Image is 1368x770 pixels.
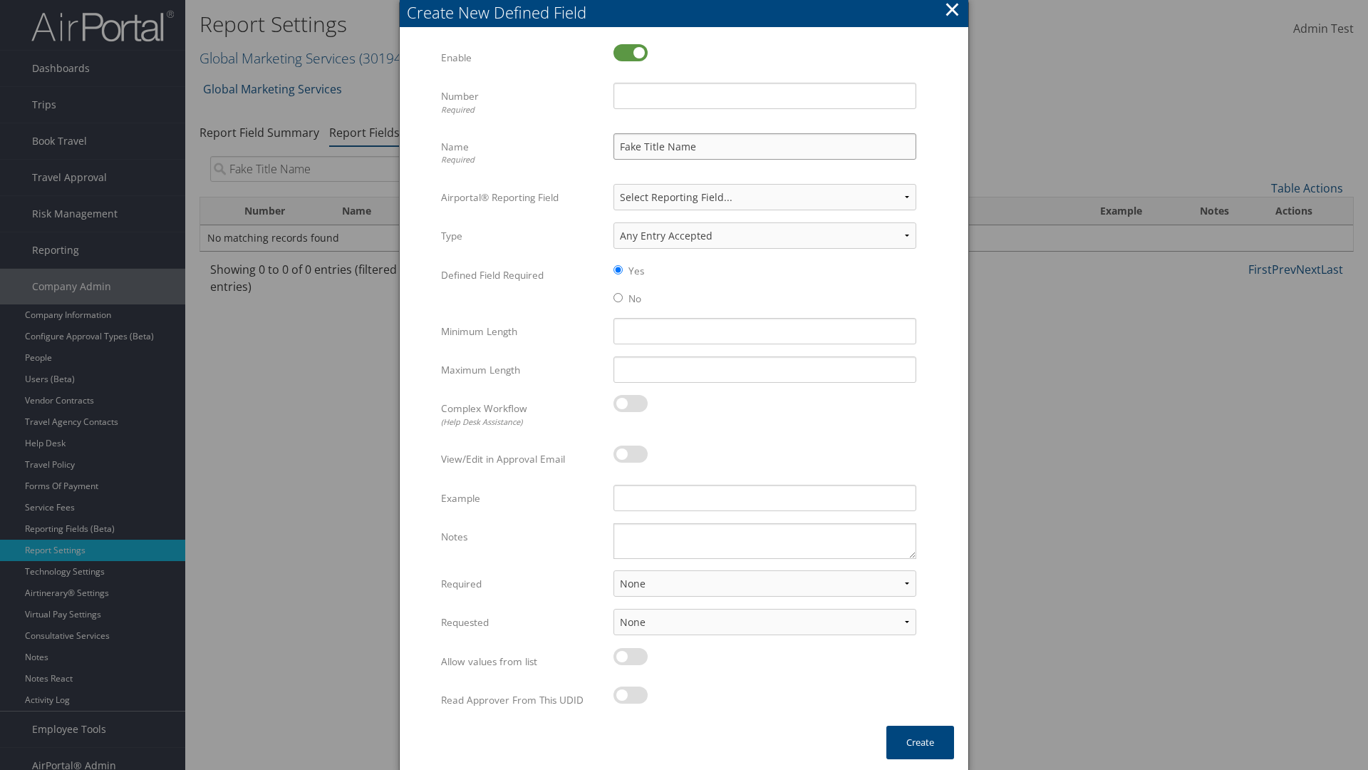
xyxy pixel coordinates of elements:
label: Requested [441,609,603,636]
label: View/Edit in Approval Email [441,446,603,473]
label: Name [441,133,603,173]
label: Complex Workflow [441,395,603,434]
label: Airportal® Reporting Field [441,184,603,211]
button: Create [886,726,954,759]
label: Allow values from list [441,648,603,675]
label: Notes [441,523,603,550]
label: Yes [628,264,644,278]
label: Minimum Length [441,318,603,345]
div: Required [441,154,603,166]
label: Enable [441,44,603,71]
label: Example [441,485,603,512]
div: (Help Desk Assistance) [441,416,603,428]
label: No [628,292,641,306]
label: Number [441,83,603,122]
label: Read Approver From This UDID [441,687,603,714]
label: Type [441,222,603,250]
div: Create New Defined Field [407,1,968,24]
label: Defined Field Required [441,262,603,289]
label: Required [441,570,603,597]
div: Required [441,104,603,116]
label: Maximum Length [441,356,603,384]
